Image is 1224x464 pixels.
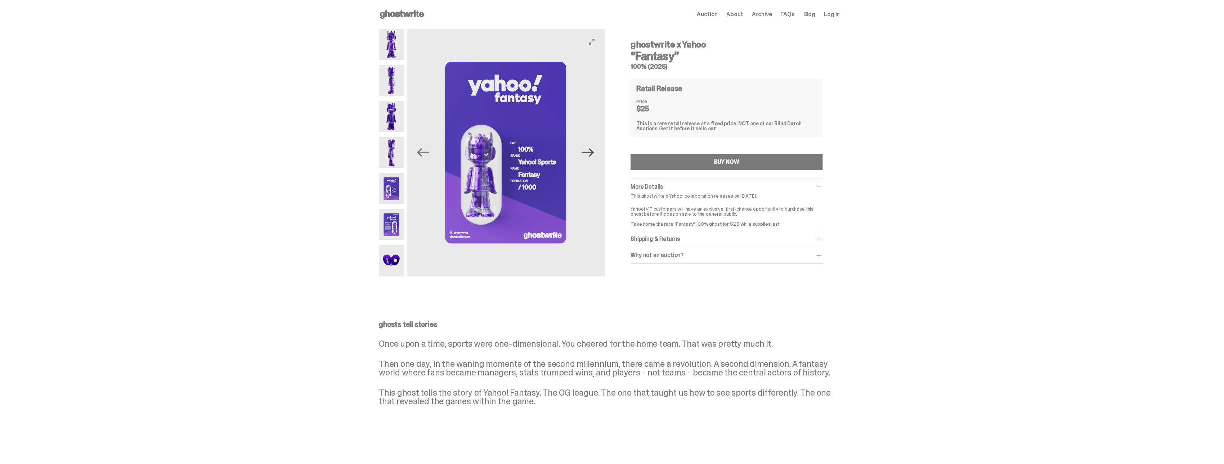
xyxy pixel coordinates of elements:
[631,154,822,170] button: BUY NOW
[379,65,404,96] img: Yahoo-HG---2.png
[803,12,815,17] a: Blog
[631,50,822,62] h3: “Fantasy”
[407,29,605,276] img: Yahoo-HG---5.png
[636,85,682,92] h4: Retail Release
[379,29,404,60] img: Yahoo-HG---1.png
[379,245,404,276] img: Yahoo-HG---7.png
[631,235,822,243] div: Shipping & Returns
[379,173,404,204] img: Yahoo-HG---5.png
[659,125,717,132] span: Get it before it sells out.
[580,145,596,161] button: Next
[631,40,822,49] h4: ghostwrite x Yahoo
[714,159,739,165] div: BUY NOW
[631,252,822,259] div: Why not an auction?
[379,321,840,328] p: ghosts tell stories
[415,145,431,161] button: Previous
[726,12,743,17] a: About
[379,209,404,240] img: Yahoo-HG---6.png
[379,388,840,406] p: This ghost tells the story of Yahoo! Fantasy. The OG league. The one that taught us how to see sp...
[379,360,840,377] p: Then one day, in the waning moments of the second millennium, there came a revolution. A second d...
[379,339,840,348] p: Once upon a time, sports were one-dimensional. You cheered for the home team. That was pretty muc...
[587,37,596,46] button: View full-screen
[780,12,794,17] a: FAQs
[697,12,718,17] a: Auction
[379,137,404,168] img: Yahoo-HG---4.png
[379,101,404,132] img: Yahoo-HG---3.png
[636,105,672,112] dd: $25
[636,99,672,104] dt: Price
[636,121,817,131] div: This is a rare retail release at a fixed price, NOT one of our Blind Dutch Auctions.
[631,193,822,198] p: This ghostwrite x Yahoo! collaboration releases on [DATE].
[824,12,840,17] a: Log in
[752,12,772,17] a: Archive
[631,63,822,70] h5: 100% (2025)
[631,183,663,190] span: More Details
[631,201,822,226] p: Yahoo! VIP customers will have an exclusive, first-chance opportunity to purchase this ghost befo...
